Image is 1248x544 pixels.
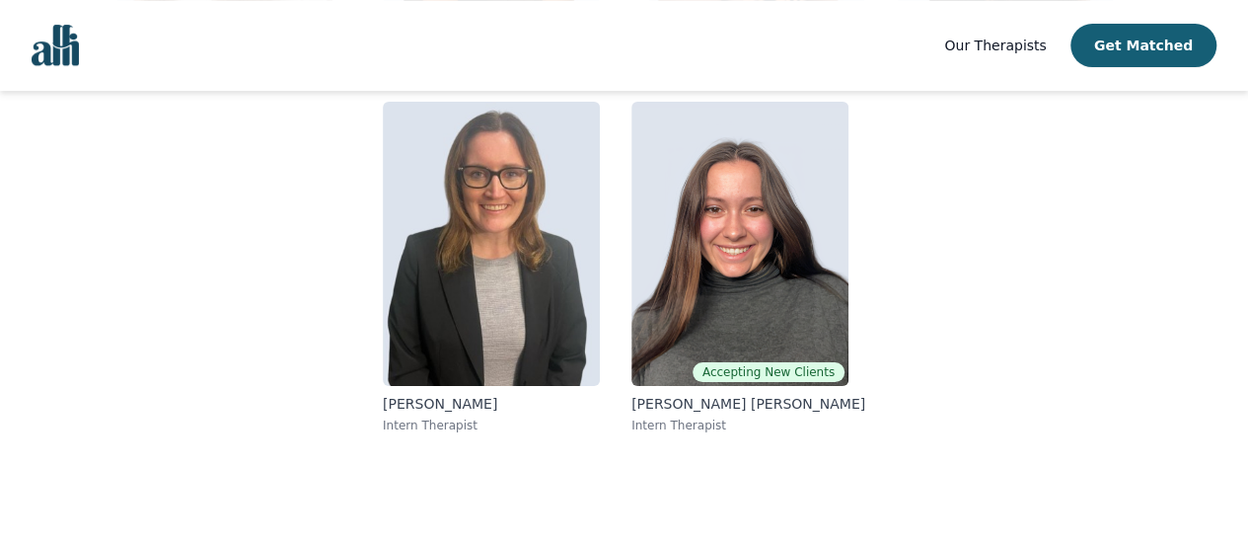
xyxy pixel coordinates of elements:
[693,362,844,382] span: Accepting New Clients
[631,102,848,386] img: Rachelle_Angers Ritacca
[616,86,881,449] a: Rachelle_Angers RitaccaAccepting New Clients[PERSON_NAME] [PERSON_NAME]Intern Therapist
[383,394,600,414] p: [PERSON_NAME]
[631,418,865,433] p: Intern Therapist
[367,86,616,449] a: Molly_Macdermaid[PERSON_NAME]Intern Therapist
[631,394,865,414] p: [PERSON_NAME] [PERSON_NAME]
[383,102,600,386] img: Molly_Macdermaid
[944,34,1046,57] a: Our Therapists
[383,418,600,433] p: Intern Therapist
[32,25,79,66] img: alli logo
[944,38,1046,53] span: Our Therapists
[1070,24,1216,67] button: Get Matched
